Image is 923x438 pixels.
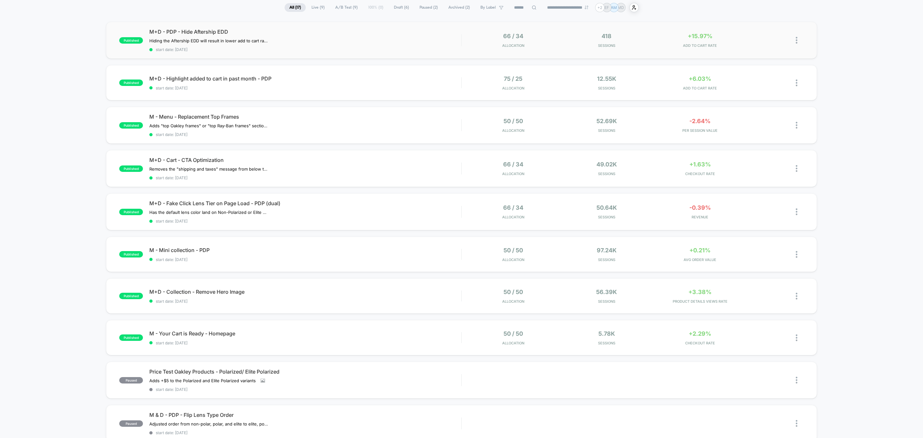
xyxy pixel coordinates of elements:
[655,172,745,176] span: CHECKOUT RATE
[149,38,268,43] span: Hiding the Aftership EDD will result in lower add to cart rate and conversion rate
[504,75,522,82] span: 75 / 25
[149,368,461,375] span: Price Test Oakley Products - Polarized/ Elite Polarized
[655,86,745,90] span: ADD TO CART RATE
[503,330,523,337] span: 50 / 50
[149,200,461,206] span: M+D - Fake Click Lens Tier on Page Load - PDP (dual)
[796,377,797,383] img: close
[149,247,461,253] span: M - Mini collection - PDP
[330,3,362,12] span: A/B Test ( 9 )
[149,430,461,435] span: start date: [DATE]
[149,341,461,345] span: start date: [DATE]
[561,128,652,133] span: Sessions
[604,5,609,10] p: EF
[796,334,797,341] img: close
[149,421,268,426] span: Adjusted order from non-polar, polar, and elite to elite, polar, and non-polar in variant
[655,43,745,48] span: ADD TO CART RATE
[503,289,523,295] span: 50 / 50
[502,299,524,304] span: Allocation
[502,43,524,48] span: Allocation
[796,37,797,44] img: close
[119,37,143,44] span: published
[119,377,143,383] span: paused
[596,161,617,168] span: 49.02k
[119,293,143,299] span: published
[561,86,652,90] span: Sessions
[119,420,143,427] span: paused
[149,47,461,52] span: start date: [DATE]
[503,247,523,254] span: 50 / 50
[596,204,617,211] span: 50.64k
[596,118,617,124] span: 52.69k
[561,172,652,176] span: Sessions
[389,3,414,12] span: Draft ( 6 )
[595,3,604,12] div: + 2
[796,208,797,215] img: close
[689,118,711,124] span: -2.64%
[688,289,711,295] span: +3.38%
[688,33,712,39] span: +15.97%
[502,172,524,176] span: Allocation
[585,5,588,9] img: end
[149,166,268,172] span: Removes the "shipping and taxes" message from below the CTA and replaces it with message about re...
[796,165,797,172] img: close
[480,5,496,10] span: By Label
[149,330,461,337] span: M - Your Cart is Ready - Homepage
[655,215,745,219] span: REVENUE
[503,118,523,124] span: 50 / 50
[796,80,797,86] img: close
[618,5,624,10] p: MD
[561,341,652,345] span: Sessions
[149,157,461,163] span: M+D - Cart - CTA Optimization
[655,128,745,133] span: PER SESSION VALUE
[597,247,617,254] span: 97.24k
[149,289,461,295] span: M+D - Collection - Remove Hero Image
[119,122,143,129] span: published
[602,33,611,39] span: 418
[119,165,143,172] span: published
[415,3,443,12] span: Paused ( 2 )
[689,247,711,254] span: +0.21%
[503,33,523,39] span: 66 / 34
[502,86,524,90] span: Allocation
[689,161,711,168] span: +1.63%
[598,330,615,337] span: 5.78k
[149,257,461,262] span: start date: [DATE]
[689,330,711,337] span: +2.29%
[119,251,143,257] span: published
[149,412,461,418] span: M & D - PDP - Flip Lens Type Order
[119,334,143,341] span: published
[502,257,524,262] span: Allocation
[119,209,143,215] span: published
[149,114,461,120] span: M - Menu - Replacement Top Frames
[502,128,524,133] span: Allocation
[502,341,524,345] span: Allocation
[796,251,797,258] img: close
[149,175,461,180] span: start date: [DATE]
[149,219,461,223] span: start date: [DATE]
[503,161,523,168] span: 66 / 34
[119,80,143,86] span: published
[149,132,461,137] span: start date: [DATE]
[149,29,461,35] span: M+D - PDP - Hide Aftership EDD
[149,210,268,215] span: Has the default lens color land on Non-Polarized or Elite Polarized to see if that performs bette...
[655,341,745,345] span: CHECKOUT RATE
[596,289,617,295] span: 56.39k
[689,204,711,211] span: -0.39%
[285,3,306,12] span: All ( 17 )
[444,3,475,12] span: Archived ( 2 )
[307,3,329,12] span: Live ( 9 )
[796,293,797,299] img: close
[149,378,256,383] span: Adds +$5 to the Polarized and Elite Polarized variants
[611,5,617,10] p: AM
[149,75,461,82] span: M+D - Highlight added to cart in past month - PDP
[561,257,652,262] span: Sessions
[149,123,268,128] span: Adds "top Oakley frames" or "top Ray-Ban frames" section to replacement lenses for Oakley and Ray...
[597,75,616,82] span: 12.55k
[149,299,461,304] span: start date: [DATE]
[561,43,652,48] span: Sessions
[655,257,745,262] span: AVG ORDER VALUE
[149,387,461,392] span: start date: [DATE]
[689,75,711,82] span: +6.03%
[655,299,745,304] span: PRODUCT DETAILS VIEWS RATE
[502,215,524,219] span: Allocation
